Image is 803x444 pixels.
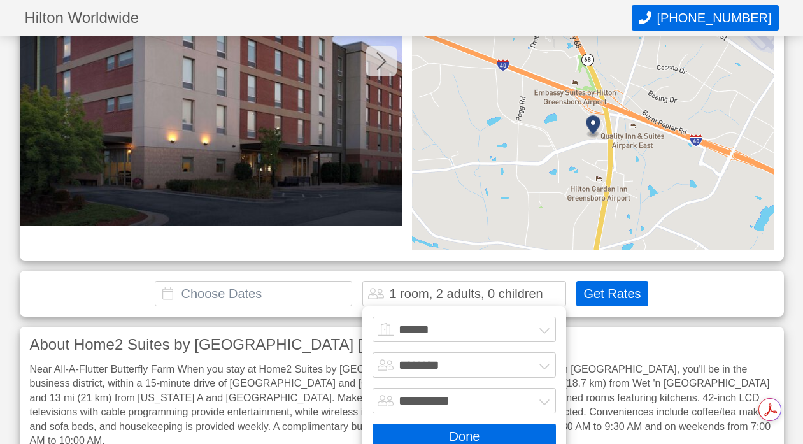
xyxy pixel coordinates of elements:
[30,337,774,352] h3: About Home2 Suites by [GEOGRAPHIC_DATA] [GEOGRAPHIC_DATA]
[412,21,774,250] img: map
[632,5,778,31] button: Call
[373,317,556,342] select: Rooms
[657,11,771,25] span: [PHONE_NUMBER]
[373,388,556,413] select: Children
[373,352,556,378] select: Adults
[576,281,648,306] button: Get Rates
[155,281,352,306] input: Choose Dates
[25,10,632,25] h1: Hilton Worldwide
[389,287,543,300] div: 1 room, 2 adults, 0 children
